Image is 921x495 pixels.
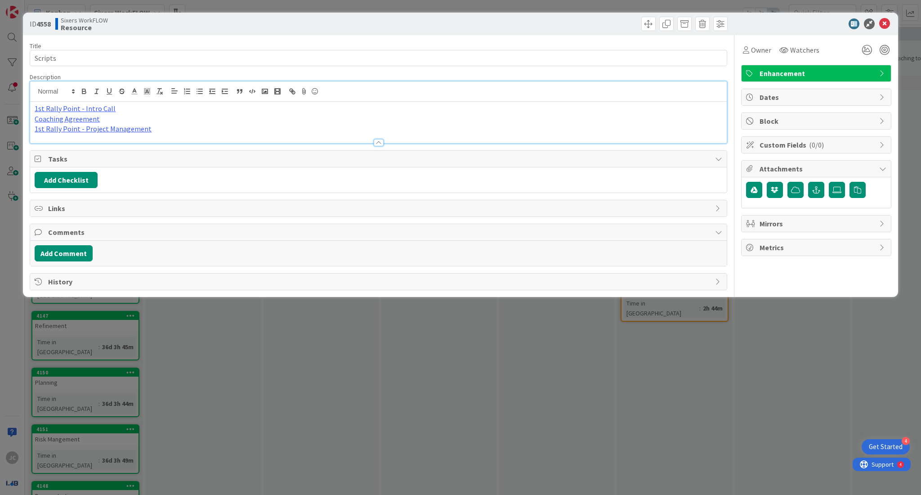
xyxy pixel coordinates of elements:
[751,45,771,55] span: Owner
[47,4,49,11] div: 4
[30,73,61,81] span: Description
[35,124,152,133] a: 1st Rally Point - Project Management
[36,19,51,28] b: 4558
[35,114,100,123] a: Coaching Agreement
[760,68,875,79] span: Enhancement
[61,17,108,24] span: Sixers WorkFLOW
[35,172,98,188] button: Add Checklist
[862,439,910,454] div: Open Get Started checklist, remaining modules: 4
[760,92,875,103] span: Dates
[809,140,824,149] span: ( 0/0 )
[19,1,41,12] span: Support
[48,153,711,164] span: Tasks
[61,24,108,31] b: Resource
[760,116,875,126] span: Block
[760,242,875,253] span: Metrics
[760,139,875,150] span: Custom Fields
[48,227,711,238] span: Comments
[35,104,116,113] a: 1st Rally Point - Intro Call
[902,437,910,445] div: 4
[48,203,711,214] span: Links
[48,276,711,287] span: History
[790,45,819,55] span: Watchers
[30,18,51,29] span: ID
[30,42,41,50] label: Title
[35,245,93,261] button: Add Comment
[869,442,903,451] div: Get Started
[760,163,875,174] span: Attachments
[760,218,875,229] span: Mirrors
[30,50,727,66] input: type card name here...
